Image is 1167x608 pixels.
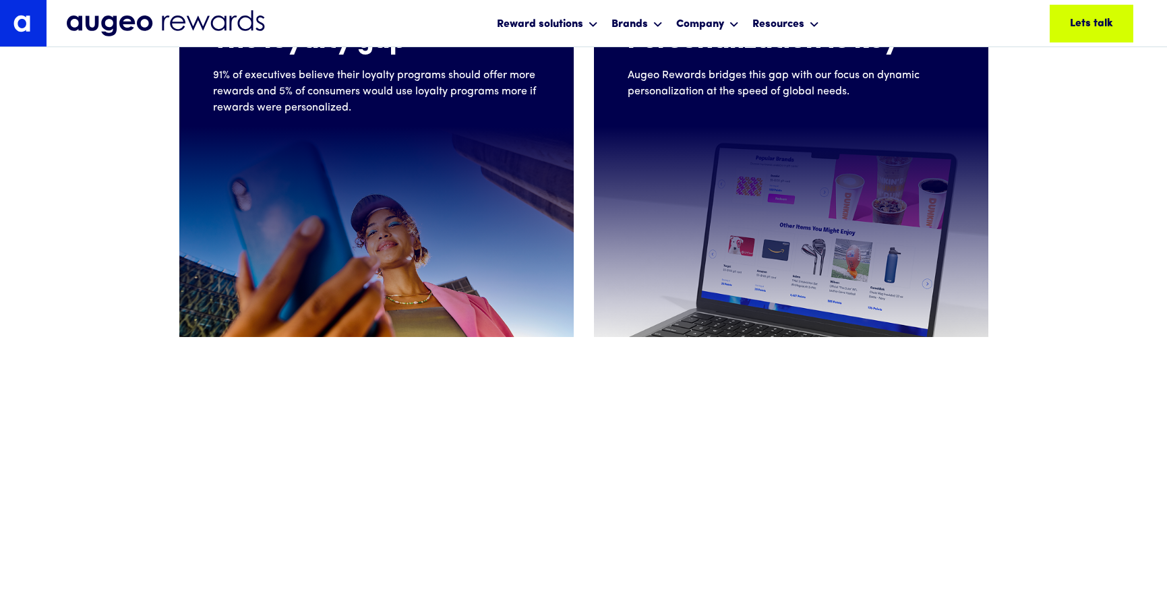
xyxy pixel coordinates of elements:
[676,16,724,32] div: Company
[628,67,955,100] p: Augeo Rewards bridges this gap with our focus on dynamic personalization at the speed of global n...
[1050,5,1133,42] a: Lets talk
[752,16,804,32] div: Resources
[213,67,540,116] p: 91% of executives believe their loyalty programs should offer more rewards and 5% of consumers wo...
[749,5,822,41] div: Resources
[608,5,666,41] div: Brands
[184,489,984,531] span: strengthen emotional connections to your
[493,5,601,41] div: Reward solutions
[184,531,984,574] span: brand. Our intelligent rewards solutions
[497,16,583,32] div: Reward solutions
[673,5,742,41] div: Company
[184,404,984,447] span: We believe rewards fulfillment is about
[184,447,984,489] span: creating personalized moments that
[611,16,648,32] div: Brands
